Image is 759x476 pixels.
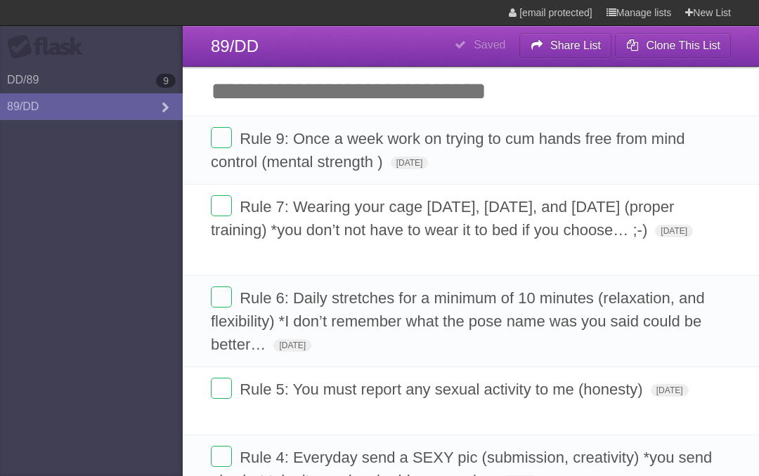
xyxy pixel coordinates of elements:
[211,446,232,467] label: Done
[651,384,689,397] span: [DATE]
[655,225,693,237] span: [DATE]
[156,74,176,88] b: 9
[211,289,705,353] span: Rule 6: Daily stretches for a minimum of 10 minutes (relaxation, and flexibility) *I don’t rememb...
[615,33,731,58] button: Clone This List
[211,286,232,308] label: Done
[273,339,311,352] span: [DATE]
[240,381,647,398] span: Rule 5: You must report any sexual activity to me (honesty)
[7,34,91,60] div: Flask
[519,7,592,18] span: [email protected]
[646,39,720,51] b: Clone This List
[211,198,674,239] span: Rule 7: Wearing your cage [DATE], [DATE], and [DATE] (proper training) *you don’t not have to wea...
[391,157,429,169] span: [DATE]
[474,39,505,51] b: Saved
[211,378,232,399] label: Done
[519,33,612,58] button: Share List
[211,195,232,216] label: Done
[211,127,232,148] label: Done
[211,37,259,55] span: 89/DD
[211,130,685,171] span: Rule 9: Once a week work on trying to cum hands free from mind control (mental strength )
[550,39,601,51] b: Share List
